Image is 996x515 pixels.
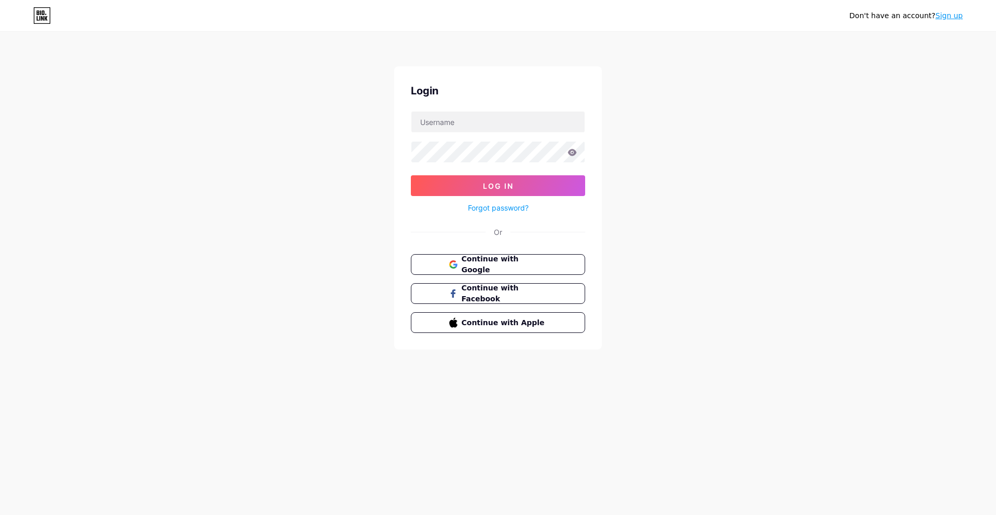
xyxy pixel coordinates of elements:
span: Log In [483,182,514,190]
div: Login [411,83,585,99]
a: Sign up [935,11,963,20]
span: Continue with Facebook [462,283,547,304]
button: Continue with Facebook [411,283,585,304]
a: Forgot password? [468,202,529,213]
span: Continue with Google [462,254,547,275]
div: Don't have an account? [849,10,963,21]
span: Continue with Apple [462,317,547,328]
button: Log In [411,175,585,196]
div: Or [494,227,502,238]
button: Continue with Google [411,254,585,275]
input: Username [411,112,585,132]
button: Continue with Apple [411,312,585,333]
